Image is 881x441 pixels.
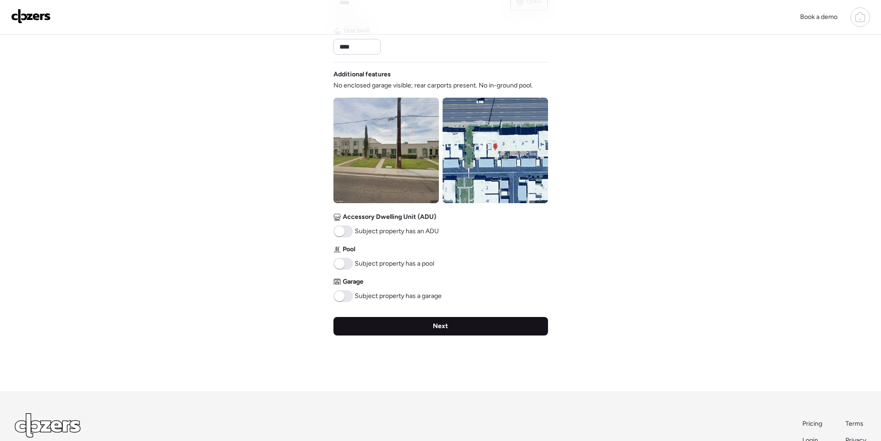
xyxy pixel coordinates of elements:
span: Garage [343,277,363,286]
img: Logo Light [15,413,80,438]
span: Next [433,322,448,331]
span: Subject property has a pool [355,259,434,268]
span: Pricing [802,420,822,428]
span: Accessory Dwelling Unit (ADU) [343,212,436,222]
span: No enclosed garage visible; rear carports present. No in-ground pool. [333,81,533,90]
span: Terms [845,420,863,428]
span: Book a demo [800,13,838,21]
span: Subject property has a garage [355,292,442,301]
span: Pool [343,245,355,254]
img: Logo [11,9,51,24]
span: Additional features [333,70,391,79]
span: Subject property has an ADU [355,227,439,236]
a: Terms [845,419,866,429]
a: Pricing [802,419,823,429]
